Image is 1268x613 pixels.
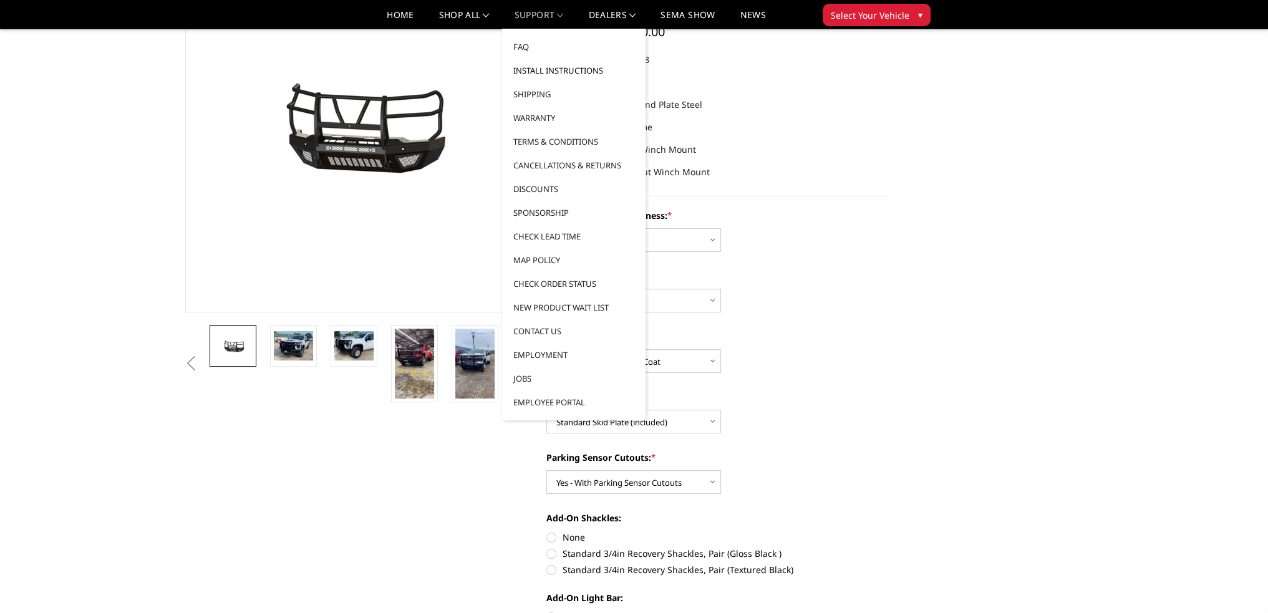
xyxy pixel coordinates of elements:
label: Parking Sensor Cutouts: [546,451,891,464]
a: Check Lead Time [507,224,641,248]
a: FAQ [507,35,641,59]
label: Camera Relocation Harness: [546,209,891,222]
span: Select Your Vehicle [831,9,909,22]
a: Support [515,11,564,29]
label: Standard 3/4in Recovery Shackles, Pair (Gloss Black ) [546,547,891,560]
label: Add-On Light Bar: [546,591,891,604]
a: Warranty [507,106,641,130]
a: Terms & Conditions [507,130,641,153]
a: Employment [507,343,641,367]
img: 2024-2026 Chevrolet 2500-3500 - T2 Series - Extreme Front Bumper (receiver or winch) [213,337,253,355]
label: None [546,531,891,544]
label: Standard 3/4in Recovery Shackles, Pair (Textured Black) [546,563,891,576]
a: shop all [439,11,490,29]
label: Add-On Shackles: [546,511,891,524]
a: Home [387,11,414,29]
label: Center Skid Plate: [546,390,891,403]
a: New Product Wait List [507,296,641,319]
img: 2024-2026 Chevrolet 2500-3500 - T2 Series - Extreme Front Bumper (receiver or winch) [334,331,374,360]
a: News [740,11,765,29]
a: Dealers [589,11,636,29]
a: Shipping [507,82,641,106]
a: MAP Policy [507,248,641,272]
a: SEMA Show [661,11,715,29]
img: 2024-2026 Chevrolet 2500-3500 - T2 Series - Extreme Front Bumper (receiver or winch) [274,331,313,360]
a: Discounts [507,177,641,201]
dd: With Winch Mount [618,138,696,161]
a: Cancellations & Returns [507,153,641,177]
a: Employee Portal [507,390,641,414]
label: Center Grill Mesh: [546,269,891,282]
img: 2024-2026 Chevrolet 2500-3500 - T2 Series - Extreme Front Bumper (receiver or winch) [455,329,495,398]
button: Select Your Vehicle [823,4,931,26]
dd: Diamond Plate Steel [618,94,702,116]
span: ▾ [918,8,922,21]
a: Check Order Status [507,272,641,296]
img: 2024-2026 Chevrolet 2500-3500 - T2 Series - Extreme Front Bumper (receiver or winch) [395,329,434,398]
dd: Without Winch Mount [618,161,710,183]
a: Jobs [507,367,641,390]
a: Sponsorship [507,201,641,224]
a: Install Instructions [507,59,641,82]
a: Contact Us [507,319,641,343]
button: Previous [182,354,201,373]
label: Powder Coat Finish: [546,330,891,343]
